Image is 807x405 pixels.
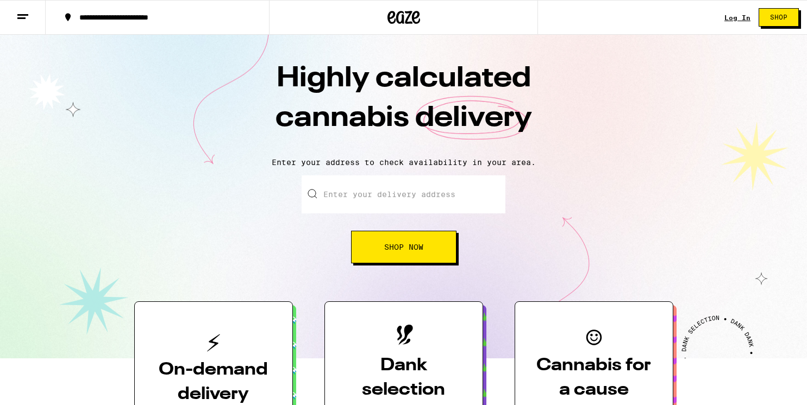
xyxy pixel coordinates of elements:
[770,14,787,21] span: Shop
[724,14,750,21] a: Log In
[342,353,465,402] h3: Dank selection
[384,243,423,251] span: Shop Now
[533,353,655,402] h3: Cannabis for a cause
[302,175,505,213] input: Enter your delivery address
[759,8,799,27] button: Shop
[351,231,456,263] button: Shop Now
[214,59,594,149] h1: Highly calculated cannabis delivery
[750,8,807,27] a: Shop
[11,158,796,167] p: Enter your address to check availability in your area.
